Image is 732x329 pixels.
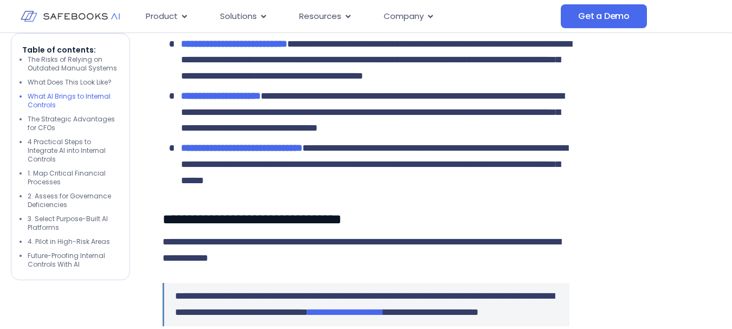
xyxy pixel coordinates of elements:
[28,169,119,186] li: 1. Map Critical Financial Processes
[561,4,647,28] a: Get a Demo
[28,115,119,132] li: The Strategic Advantages for CFOs
[28,215,119,232] li: 3. Select Purpose-Built AI Platforms
[137,6,561,27] div: Menu Toggle
[28,251,119,269] li: Future-Proofing Internal Controls With AI
[384,10,424,23] span: Company
[146,10,178,23] span: Product
[28,138,119,164] li: 4 Practical Steps to Integrate AI into Internal Controls
[28,78,119,87] li: What Does This Look Like?
[28,55,119,73] li: The Risks of Relying on Outdated Manual Systems
[137,6,561,27] nav: Menu
[220,10,257,23] span: Solutions
[22,44,119,55] p: Table of contents:
[299,10,341,23] span: Resources
[578,11,630,22] span: Get a Demo
[28,237,119,246] li: 4. Pilot in High-Risk Areas
[28,92,119,109] li: What AI Brings to Internal Controls
[28,192,119,209] li: 2. Assess for Governance Deficiencies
